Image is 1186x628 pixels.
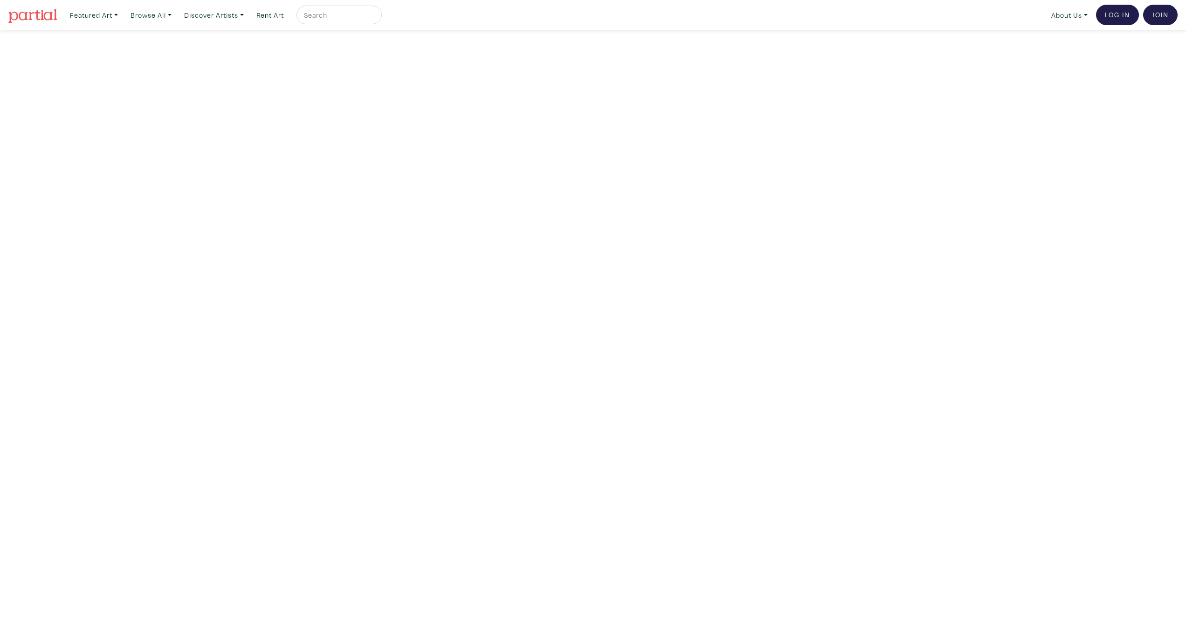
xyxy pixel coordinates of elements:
a: Discover Artists [180,6,248,25]
input: Search [303,9,373,21]
a: Rent Art [252,6,288,25]
a: Browse All [126,6,176,25]
a: About Us [1047,6,1092,25]
a: Featured Art [66,6,122,25]
a: Join [1143,5,1178,25]
a: Log In [1096,5,1139,25]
